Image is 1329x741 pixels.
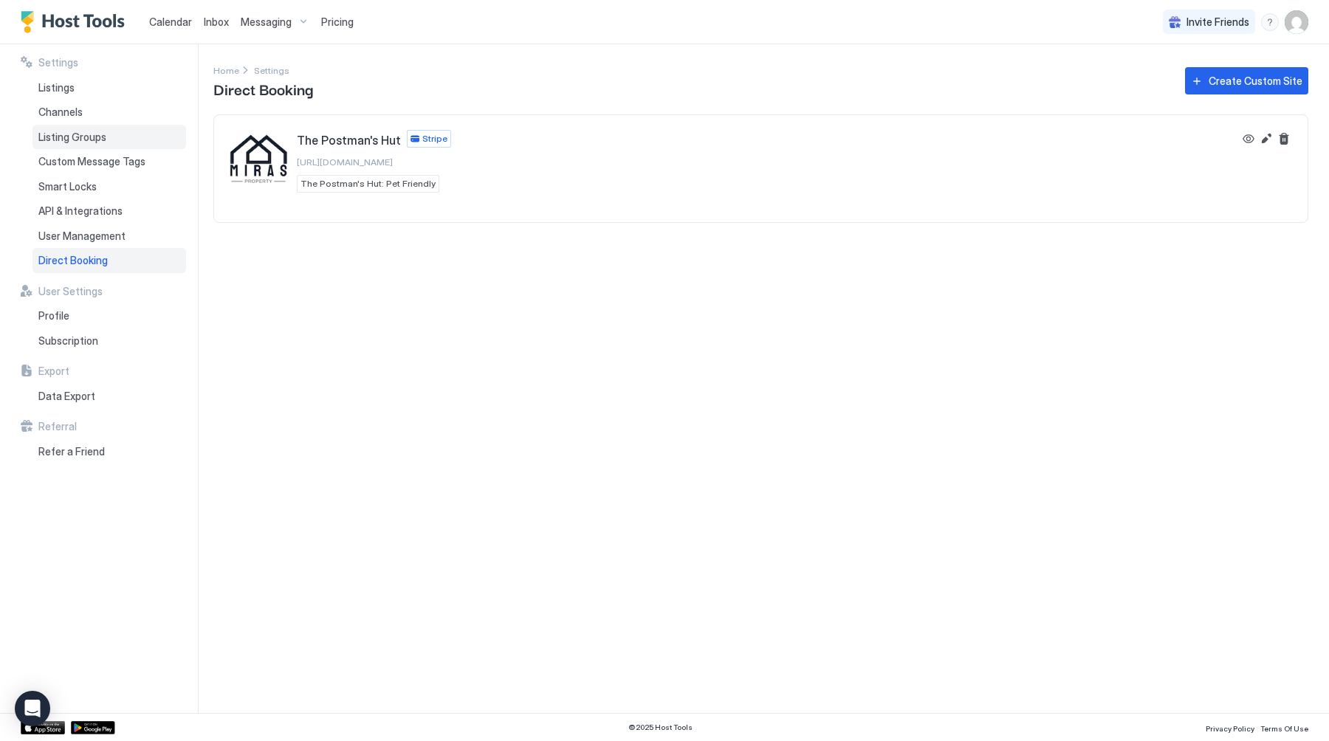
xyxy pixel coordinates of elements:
[254,62,289,77] div: Breadcrumb
[422,132,447,145] span: Stripe
[71,721,115,734] a: Google Play Store
[32,303,186,328] a: Profile
[32,149,186,174] a: Custom Message Tags
[32,174,186,199] a: Smart Locks
[38,254,108,267] span: Direct Booking
[229,130,288,189] div: The Postman's Hut
[1209,73,1302,89] div: Create Custom Site
[1275,130,1293,148] button: Delete
[297,154,393,169] a: [URL][DOMAIN_NAME]
[1257,130,1275,148] button: Edit
[297,156,393,168] span: [URL][DOMAIN_NAME]
[213,62,239,77] div: Breadcrumb
[1260,720,1308,735] a: Terms Of Use
[38,445,105,458] span: Refer a Friend
[1185,67,1308,94] button: Create Custom Site
[204,14,229,30] a: Inbox
[38,155,145,168] span: Custom Message Tags
[38,204,123,218] span: API & Integrations
[254,65,289,76] span: Settings
[204,15,229,28] span: Inbox
[241,15,292,29] span: Messaging
[38,230,126,243] span: User Management
[32,199,186,224] a: API & Integrations
[1285,10,1308,34] div: User profile
[149,15,192,28] span: Calendar
[38,180,97,193] span: Smart Locks
[32,384,186,409] a: Data Export
[254,62,289,77] a: Settings
[628,723,693,732] span: © 2025 Host Tools
[1260,724,1308,733] span: Terms Of Use
[38,420,77,433] span: Referral
[38,106,83,119] span: Channels
[21,11,131,33] a: Host Tools Logo
[1261,13,1279,31] div: menu
[213,62,239,77] a: Home
[1187,15,1249,29] span: Invite Friends
[32,224,186,249] a: User Management
[149,14,192,30] a: Calendar
[15,691,50,726] div: Open Intercom Messenger
[1206,724,1254,733] span: Privacy Policy
[32,248,186,273] a: Direct Booking
[38,309,69,323] span: Profile
[32,75,186,100] a: Listings
[38,56,78,69] span: Settings
[38,334,98,348] span: Subscription
[301,177,436,190] span: The Postman's Hut: Pet Friendly
[32,100,186,125] a: Channels
[297,133,401,148] span: The Postman's Hut
[213,65,239,76] span: Home
[38,365,69,378] span: Export
[1206,720,1254,735] a: Privacy Policy
[32,125,186,150] a: Listing Groups
[38,285,103,298] span: User Settings
[213,77,313,100] span: Direct Booking
[32,328,186,354] a: Subscription
[321,15,354,29] span: Pricing
[32,439,186,464] a: Refer a Friend
[1240,130,1257,148] button: View
[38,81,75,94] span: Listings
[21,721,65,734] a: App Store
[38,390,95,403] span: Data Export
[38,131,106,144] span: Listing Groups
